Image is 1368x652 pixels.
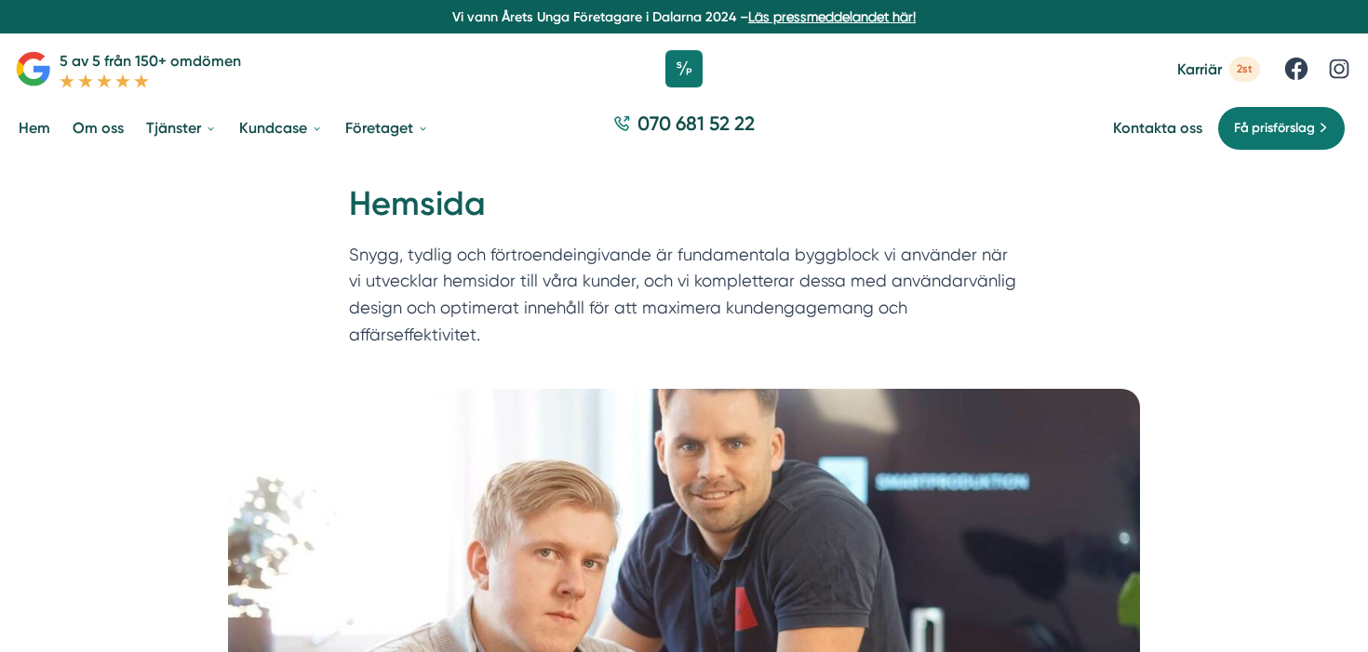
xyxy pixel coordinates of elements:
[1229,57,1260,82] span: 2st
[349,242,1019,357] p: Snygg, tydlig och förtroendeingivande är fundamentala byggblock vi använder när vi utvecklar hems...
[69,104,127,152] a: Om oss
[637,110,755,137] span: 070 681 52 22
[1217,106,1346,151] a: Få prisförslag
[7,7,1361,26] p: Vi vann Årets Unga Företagare i Dalarna 2024 –
[349,181,1019,242] h1: Hemsida
[142,104,221,152] a: Tjänster
[1177,60,1222,78] span: Karriär
[1177,57,1260,82] a: Karriär 2st
[60,49,241,73] p: 5 av 5 från 150+ omdömen
[748,9,916,24] a: Läs pressmeddelandet här!
[1113,119,1202,137] a: Kontakta oss
[235,104,327,152] a: Kundcase
[15,104,54,152] a: Hem
[1234,118,1315,139] span: Få prisförslag
[606,110,762,146] a: 070 681 52 22
[342,104,433,152] a: Företaget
